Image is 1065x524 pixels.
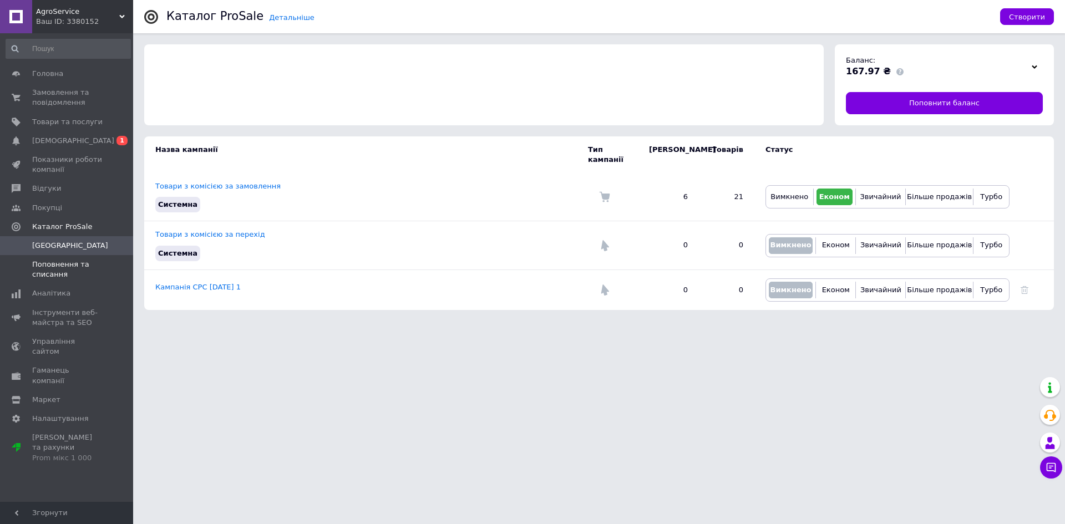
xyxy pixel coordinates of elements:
div: Каталог ProSale [166,11,263,22]
td: 21 [699,173,754,221]
a: Товари з комісією за перехід [155,230,265,238]
button: Економ [816,189,853,205]
span: Звичайний [860,286,901,294]
button: Вимкнено [769,237,813,254]
a: Видалити [1021,286,1028,294]
span: Відгуки [32,184,61,194]
img: Комісія за перехід [599,284,610,296]
a: Товари з комісією за замовлення [155,182,281,190]
span: Поповнення та списання [32,260,103,279]
td: [PERSON_NAME] [638,136,699,173]
span: Більше продажів [907,192,972,201]
span: Налаштування [32,414,89,424]
span: Вимкнено [770,286,811,294]
div: Ваш ID: 3380152 [36,17,133,27]
a: Поповнити баланс [846,92,1043,114]
button: Турбо [976,282,1006,298]
span: Турбо [980,241,1002,249]
span: Турбо [980,192,1002,201]
span: 167.97 ₴ [846,66,891,77]
img: Комісія за перехід [599,240,610,251]
button: Економ [819,282,853,298]
button: Турбо [976,237,1006,254]
span: Економ [822,241,850,249]
button: Створити [1000,8,1054,25]
span: Системна [158,200,197,208]
button: Вимкнено [769,189,810,205]
span: Каталог ProSale [32,222,92,232]
input: Пошук [6,39,131,59]
button: Звичайний [859,189,902,205]
td: Назва кампанії [144,136,588,173]
span: Більше продажів [907,241,972,249]
span: [DEMOGRAPHIC_DATA] [32,136,114,146]
button: Звичайний [859,282,902,298]
span: Більше продажів [907,286,972,294]
span: AgroService [36,7,119,17]
span: Показники роботи компанії [32,155,103,175]
button: Вимкнено [769,282,813,298]
span: 1 [116,136,128,145]
td: Тип кампанії [588,136,638,173]
span: Покупці [32,203,62,213]
span: Маркет [32,395,60,405]
div: Prom мікс 1 000 [32,453,103,463]
button: Турбо [976,189,1006,205]
span: Баланс: [846,56,875,64]
span: Поповнити баланс [909,98,980,108]
button: Більше продажів [909,189,970,205]
button: Більше продажів [909,237,970,254]
td: 6 [638,173,699,221]
button: Більше продажів [909,282,970,298]
td: 0 [638,269,699,310]
span: Турбо [980,286,1002,294]
span: [PERSON_NAME] та рахунки [32,433,103,463]
span: Управління сайтом [32,337,103,357]
span: [GEOGRAPHIC_DATA] [32,241,108,251]
span: Звичайний [860,241,901,249]
span: Замовлення та повідомлення [32,88,103,108]
span: Головна [32,69,63,79]
span: Економ [822,286,850,294]
td: 0 [699,269,754,310]
span: Гаманець компанії [32,365,103,385]
span: Створити [1009,13,1045,21]
td: Статус [754,136,1010,173]
span: Товари та послуги [32,117,103,127]
td: Товарів [699,136,754,173]
a: Детальніше [269,13,315,22]
a: Кампанія CPC [DATE] 1 [155,283,241,291]
td: 0 [699,221,754,269]
span: Вимкнено [770,192,808,201]
td: 0 [638,221,699,269]
span: Вимкнено [770,241,811,249]
img: Комісія за замовлення [599,191,610,202]
span: Економ [819,192,850,201]
button: Чат з покупцем [1040,456,1062,479]
button: Звичайний [859,237,902,254]
span: Системна [158,249,197,257]
span: Інструменти веб-майстра та SEO [32,308,103,328]
span: Звичайний [860,192,901,201]
button: Економ [819,237,853,254]
span: Аналітика [32,288,70,298]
